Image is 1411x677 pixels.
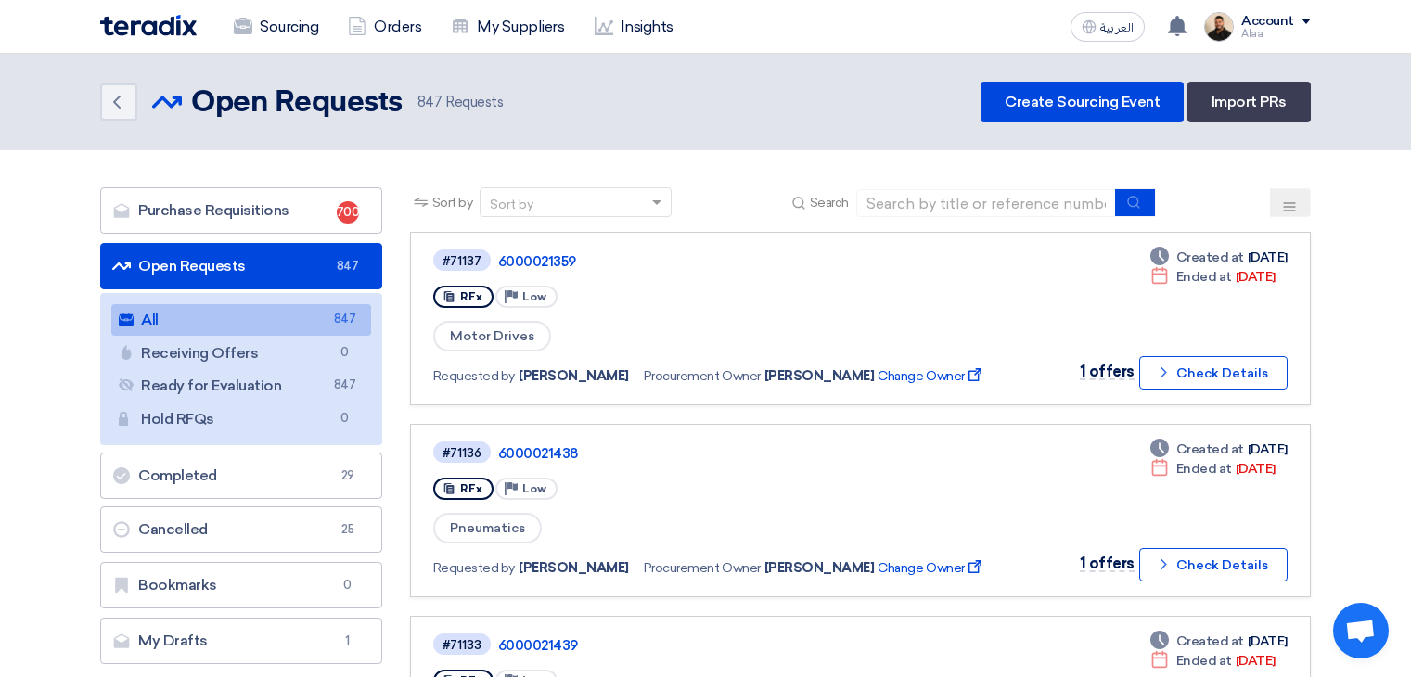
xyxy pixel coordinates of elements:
a: Import PRs [1187,82,1311,122]
span: [PERSON_NAME] [519,558,629,578]
span: Requested by [433,558,515,578]
button: العربية [1071,12,1145,42]
span: Low [522,482,546,495]
span: Ended at [1176,267,1232,287]
span: [PERSON_NAME] [764,558,875,578]
div: [DATE] [1150,267,1276,287]
a: All [111,304,371,336]
span: Requests [417,92,504,113]
a: Receiving Offers [111,338,371,369]
div: [DATE] [1150,440,1288,459]
div: [DATE] [1150,651,1276,671]
a: My Drafts1 [100,618,382,664]
a: Purchase Requisitions700 [100,187,382,234]
span: [PERSON_NAME] [764,366,875,386]
button: Check Details [1139,548,1288,581]
span: 847 [337,257,359,275]
img: MAA_1717931611039.JPG [1204,12,1234,42]
span: 29 [337,466,359,485]
span: 25 [337,520,359,539]
a: 6000021439 [498,637,962,654]
span: 0 [334,409,356,428]
a: Hold RFQs [111,403,371,435]
a: 6000021438 [498,445,962,462]
a: Open Requests847 [100,243,382,289]
h2: Open Requests [191,84,403,121]
span: 1 [337,632,359,650]
span: العربية [1100,21,1134,34]
a: Open chat [1333,603,1389,658]
div: Account [1241,14,1294,30]
span: Ended at [1176,459,1232,479]
span: Created at [1176,440,1244,459]
div: [DATE] [1150,248,1288,267]
span: Change Owner [878,366,984,386]
a: Ready for Evaluation [111,370,371,402]
span: 1 offers [1080,555,1135,572]
div: Sort by [490,195,533,214]
span: Requested by [433,366,515,386]
span: Ended at [1176,651,1232,671]
div: [DATE] [1150,459,1276,479]
a: Cancelled25 [100,506,382,553]
a: 6000021359 [498,253,962,270]
a: Completed29 [100,453,382,499]
a: Insights [580,6,688,47]
div: Alaa [1241,29,1311,39]
img: Teradix logo [100,15,197,36]
span: 0 [334,343,356,363]
div: [DATE] [1150,632,1288,651]
span: Created at [1176,632,1244,651]
span: Low [522,290,546,303]
span: Created at [1176,248,1244,267]
span: Search [810,193,849,212]
button: Check Details [1139,356,1288,390]
a: Bookmarks0 [100,562,382,608]
span: RFx [460,482,482,495]
span: 700 [337,201,359,224]
a: Create Sourcing Event [981,82,1184,122]
div: #71137 [443,255,481,267]
span: [PERSON_NAME] [519,366,629,386]
span: Change Owner [878,558,984,578]
a: My Suppliers [436,6,579,47]
span: Procurement Owner [644,558,761,578]
span: Sort by [432,193,473,212]
span: 847 [417,94,443,110]
a: Orders [333,6,436,47]
input: Search by title or reference number [856,189,1116,217]
a: Sourcing [219,6,333,47]
span: 847 [334,376,356,395]
div: #71133 [443,639,481,651]
span: RFx [460,290,482,303]
span: Pneumatics [433,513,542,543]
span: 1 offers [1080,363,1135,380]
span: 847 [334,310,356,329]
span: Motor Drives [433,321,551,351]
span: 0 [337,576,359,594]
span: Procurement Owner [644,366,761,386]
div: #71136 [443,447,481,459]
